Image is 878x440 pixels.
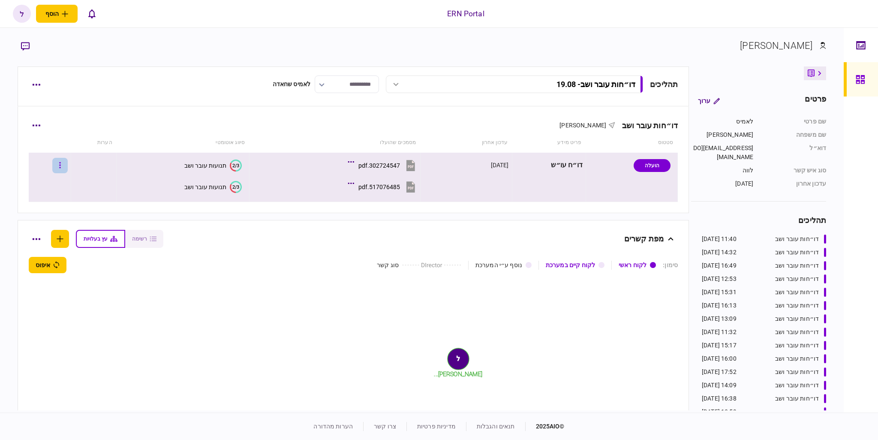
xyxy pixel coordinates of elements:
[36,5,78,23] button: פתח תפריט להוספת לקוח
[805,93,826,108] div: פרטים
[434,371,482,377] tspan: [PERSON_NAME]...
[13,5,31,23] button: ל
[117,133,249,153] th: סיווג אוטומטי
[702,328,737,337] div: 11:32 [DATE]
[71,133,116,153] th: הערות
[475,261,522,270] div: נוסף ע״י המערכת
[691,179,753,188] div: [DATE]
[702,354,826,363] a: דו״חות עובר ושב16:00 [DATE]
[775,381,819,390] div: דו״חות עובר ושב
[702,288,826,297] a: דו״חות עובר ושב15:31 [DATE]
[691,214,826,226] div: תהליכים
[619,261,646,270] div: לקוח ראשי
[775,314,819,323] div: דו״חות עובר ושב
[650,78,678,90] div: תהליכים
[447,8,484,19] div: ERN Portal
[775,328,819,337] div: דו״חות עובר ושב
[586,133,677,153] th: סטטוס
[702,248,737,257] div: 14:32 [DATE]
[702,314,826,323] a: דו״חות עובר ושב13:09 [DATE]
[125,230,163,248] button: רשימה
[702,261,737,270] div: 16:49 [DATE]
[525,422,565,431] div: © 2025 AIO
[702,381,826,390] a: דו״חות עובר ושב14:09 [DATE]
[634,159,671,172] div: הועלה
[702,248,826,257] a: דו״חות עובר ושב14:32 [DATE]
[83,5,101,23] button: פתח רשימת התראות
[775,248,819,257] div: דו״חות עובר ושב
[417,423,456,430] a: מדיניות פרטיות
[740,39,812,53] div: [PERSON_NAME]
[691,130,753,139] div: [PERSON_NAME]
[775,354,819,363] div: דו״חות עובר ושב
[350,177,417,196] button: 517076485.pdf
[702,341,826,350] a: דו״חות עובר ושב15:17 [DATE]
[457,355,460,362] text: ל
[386,75,643,93] button: דו״חות עובר ושב- 19.08
[702,235,826,244] a: דו״חות עובר ושב11:40 [DATE]
[358,184,400,190] div: 517076485.pdf
[184,181,242,193] button: 2/3תנועות עובר ושב
[702,341,737,350] div: 15:17 [DATE]
[477,423,515,430] a: תנאים והגבלות
[775,368,819,377] div: דו״חות עובר ושב
[313,423,353,430] a: הערות מהדורה
[515,156,583,175] div: דו״ח עו״ש
[762,144,826,162] div: דוא״ל
[775,235,819,244] div: דו״חות עובר ושב
[420,133,512,153] th: עדכון אחרון
[184,162,226,169] div: תנועות עובר ושב
[702,274,826,283] a: דו״חות עובר ושב12:53 [DATE]
[702,301,826,310] a: דו״חות עובר ושב16:13 [DATE]
[691,117,753,126] div: לאמיס
[702,407,826,416] a: דו״חות עובר ושב13:59 [DATE]
[702,368,826,377] a: דו״חות עובר ושב17:52 [DATE]
[374,423,396,430] a: צרו קשר
[762,179,826,188] div: עדכון אחרון
[762,130,826,139] div: שם משפחה
[775,274,819,283] div: דו״חות עובר ושב
[273,80,310,89] div: לאמיס שחאדה
[702,394,826,403] a: דו״חות עובר ושב16:38 [DATE]
[702,261,826,270] a: דו״חות עובר ושב16:49 [DATE]
[132,236,147,242] span: רשימה
[249,133,420,153] th: מסמכים שהועלו
[775,394,819,403] div: דו״חות עובר ושב
[702,235,737,244] div: 11:40 [DATE]
[512,133,586,153] th: פריט מידע
[559,122,606,129] span: [PERSON_NAME]
[702,301,737,310] div: 16:13 [DATE]
[702,328,826,337] a: דו״חות עובר ושב11:32 [DATE]
[702,314,737,323] div: 13:09 [DATE]
[624,230,664,248] div: מפת קשרים
[691,166,753,175] div: לווה
[775,261,819,270] div: דו״חות עובר ושב
[702,354,737,363] div: 16:00 [DATE]
[184,160,242,172] button: 2/3תנועות עובר ושב
[691,93,727,108] button: ערוך
[556,80,635,89] div: דו״חות עובר ושב - 19.08
[762,117,826,126] div: שם פרטי
[184,184,226,190] div: תנועות עובר ושב
[615,121,678,130] div: דו״חות עובר ושב
[775,407,819,416] div: דו״חות עובר ושב
[663,261,678,270] div: סימון :
[702,368,737,377] div: 17:52 [DATE]
[775,341,819,350] div: דו״חות עובר ושב
[358,162,400,169] div: 302724547.pdf
[350,156,417,175] button: 302724547.pdf
[702,394,737,403] div: 16:38 [DATE]
[775,288,819,297] div: דו״חות עובר ושב
[232,163,239,168] text: 2/3
[29,257,66,273] button: איפוס
[762,166,826,175] div: סוג איש קשר
[702,274,737,283] div: 12:53 [DATE]
[691,144,753,162] div: [EMAIL_ADDRESS][DOMAIN_NAME]
[76,230,125,248] button: עץ בעלויות
[775,301,819,310] div: דו״חות עובר ושב
[702,407,737,416] div: 13:59 [DATE]
[84,236,108,242] span: עץ בעלויות
[702,381,737,390] div: 14:09 [DATE]
[232,184,239,190] text: 2/3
